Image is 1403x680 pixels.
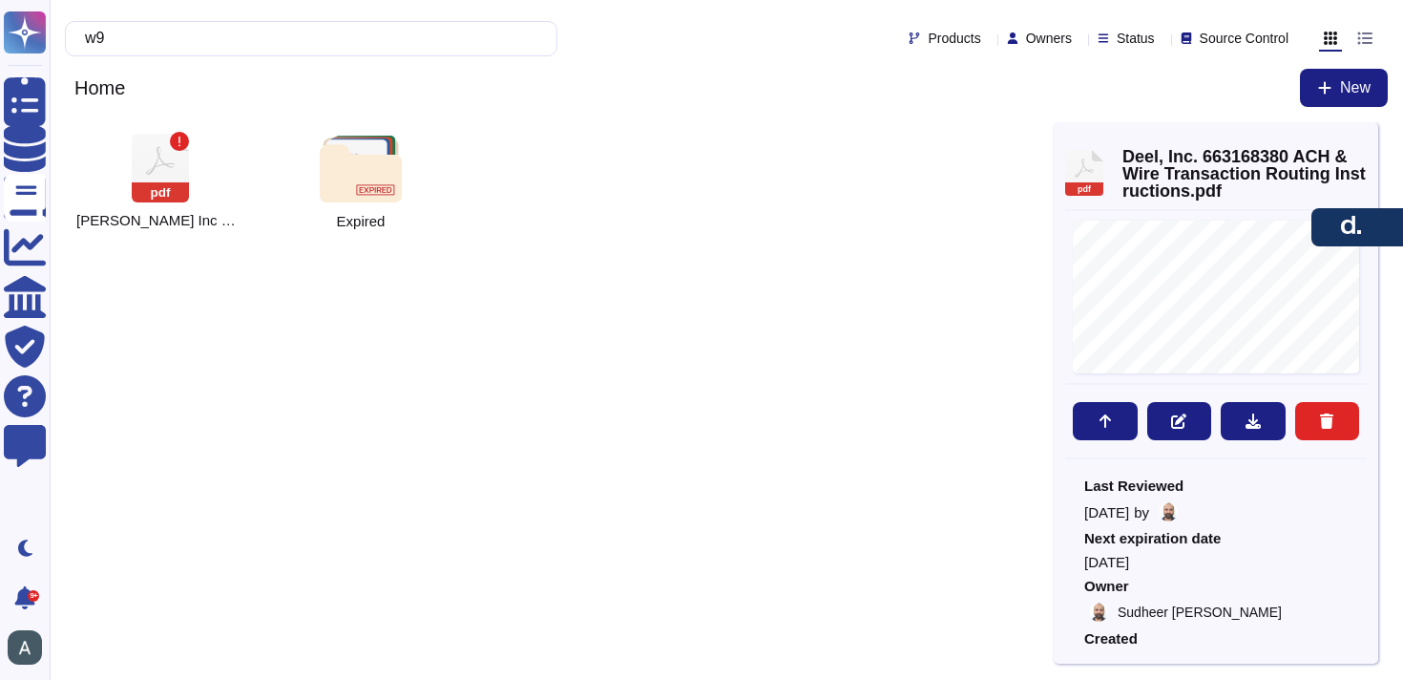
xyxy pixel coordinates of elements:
span: w9_-_2024.pdf [76,212,244,229]
img: user [1159,502,1178,521]
span: Deel, Inc. 663168380 ACH & Wire Transaction Routing Instructions.pdf [1122,148,1367,200]
div: 9+ [28,590,39,602]
img: folder [320,136,401,202]
span: Sudheer [PERSON_NAME] [1118,606,1282,619]
button: Move to... [1073,402,1138,440]
span: Expired [337,214,386,228]
span: [DATE] [1084,555,1348,569]
button: New [1300,69,1388,107]
img: user [8,630,42,665]
button: Delete [1295,402,1360,440]
span: Status [1117,32,1155,45]
span: [DATE] [1084,505,1129,520]
button: user [4,627,55,669]
span: Next expiration date [1084,531,1348,545]
span: Created [1084,631,1348,646]
button: Edit [1147,402,1212,440]
span: New [1340,80,1371,96]
span: Products [928,32,980,45]
span: Owners [1026,32,1072,45]
span: Source Control [1200,32,1288,45]
span: Last Reviewed [1084,478,1348,493]
span: Owner [1084,579,1348,593]
img: user [1089,603,1108,622]
span: Home [65,74,135,102]
div: by [1084,502,1348,521]
input: Search by keywords [75,22,537,55]
button: Download [1221,402,1286,440]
